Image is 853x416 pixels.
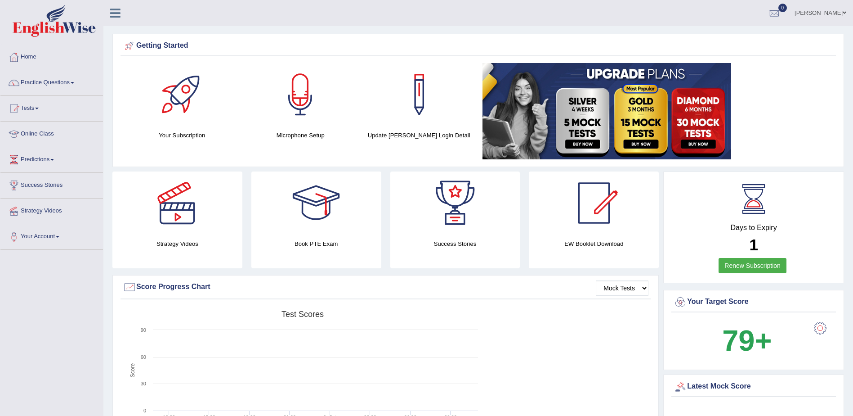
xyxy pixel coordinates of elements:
[127,131,237,140] h4: Your Subscription
[749,236,758,253] b: 1
[0,45,103,67] a: Home
[141,354,146,360] text: 60
[719,258,786,273] a: Renew Subscription
[0,122,103,144] a: Online Class
[529,239,659,249] h4: EW Booklet Download
[141,381,146,386] text: 30
[130,363,136,378] tspan: Score
[246,131,355,140] h4: Microphone Setup
[0,70,103,93] a: Practice Questions
[674,295,834,309] div: Your Target Score
[482,63,731,159] img: small5.jpg
[143,408,146,413] text: 0
[0,147,103,170] a: Predictions
[0,224,103,247] a: Your Account
[123,280,648,294] div: Score Progress Chart
[0,199,103,221] a: Strategy Videos
[112,239,242,249] h4: Strategy Videos
[141,327,146,333] text: 90
[0,96,103,118] a: Tests
[281,310,324,319] tspan: Test scores
[722,324,772,357] b: 79+
[674,380,834,393] div: Latest Mock Score
[364,131,473,140] h4: Update [PERSON_NAME] Login Detail
[251,239,381,249] h4: Book PTE Exam
[0,173,103,195] a: Success Stories
[778,4,787,12] span: 0
[674,224,834,232] h4: Days to Expiry
[123,39,834,53] div: Getting Started
[390,239,520,249] h4: Success Stories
